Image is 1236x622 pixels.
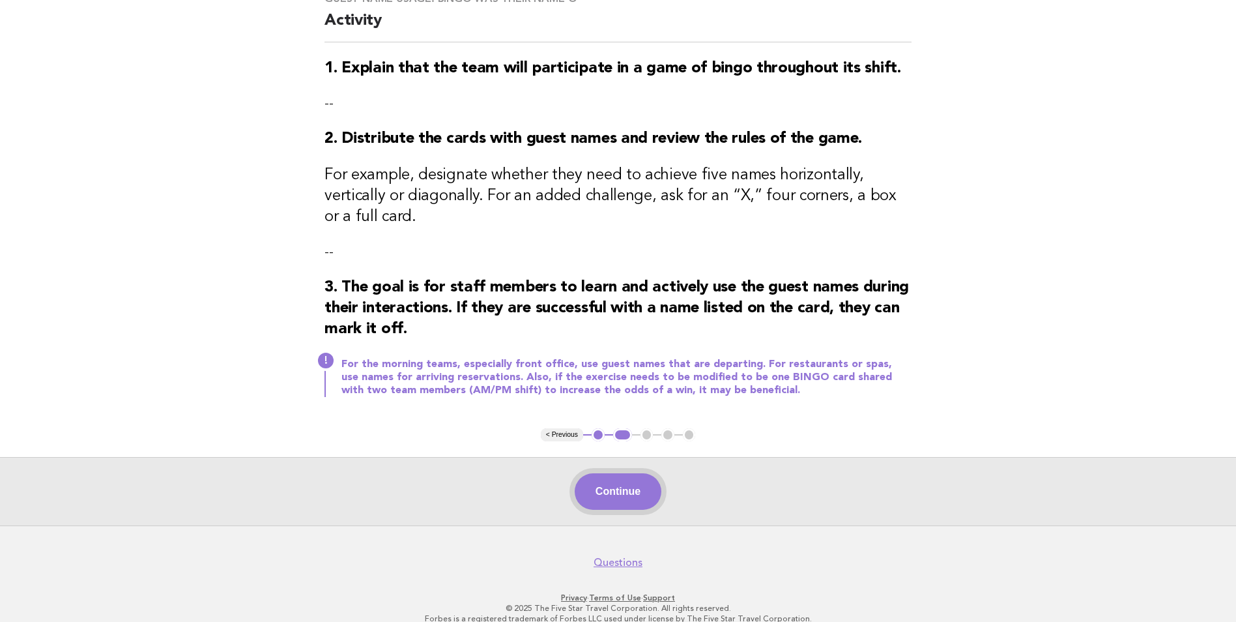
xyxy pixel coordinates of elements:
[220,593,1017,603] p: · ·
[324,131,862,147] strong: 2. Distribute the cards with guest names and review the rules of the game.
[594,556,642,569] a: Questions
[575,473,661,510] button: Continue
[592,428,605,441] button: 1
[541,428,583,441] button: < Previous
[324,243,912,261] p: --
[324,10,912,42] h2: Activity
[324,280,909,337] strong: 3. The goal is for staff members to learn and actively use the guest names during their interacti...
[324,165,912,228] h3: For example, designate whether they need to achieve five names horizontally, vertically or diagon...
[341,358,912,397] p: For the morning teams, especially front office, use guest names that are departing. For restauran...
[613,428,632,441] button: 2
[589,593,641,602] a: Terms of Use
[324,61,900,76] strong: 1. Explain that the team will participate in a game of bingo throughout its shift.
[561,593,587,602] a: Privacy
[324,95,912,113] p: --
[643,593,675,602] a: Support
[220,603,1017,614] p: © 2025 The Five Star Travel Corporation. All rights reserved.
